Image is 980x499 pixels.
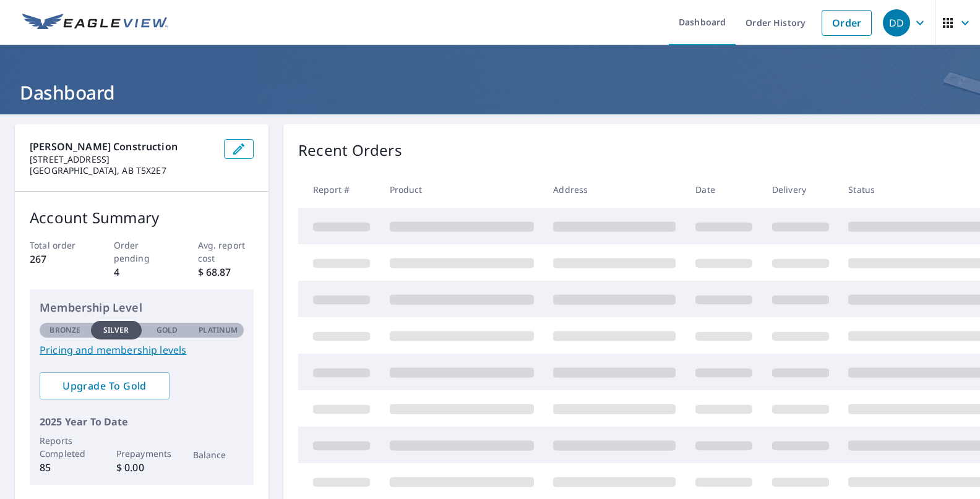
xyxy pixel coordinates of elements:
[198,265,254,279] p: $ 68.87
[30,154,214,165] p: [STREET_ADDRESS]
[30,252,86,267] p: 267
[49,325,80,336] p: Bronze
[380,171,544,208] th: Product
[298,171,380,208] th: Report #
[30,139,214,154] p: [PERSON_NAME] Construction
[40,343,244,357] a: Pricing and membership levels
[30,207,254,229] p: Account Summary
[15,80,965,105] h1: Dashboard
[49,379,160,393] span: Upgrade To Gold
[199,325,238,336] p: Platinum
[116,460,168,475] p: $ 0.00
[22,14,168,32] img: EV Logo
[40,434,91,460] p: Reports Completed
[116,447,168,460] p: Prepayments
[543,171,686,208] th: Address
[762,171,839,208] th: Delivery
[114,239,170,265] p: Order pending
[157,325,178,336] p: Gold
[822,10,872,36] a: Order
[883,9,910,36] div: DD
[193,448,244,461] p: Balance
[198,239,254,265] p: Avg. report cost
[103,325,129,336] p: Silver
[40,299,244,316] p: Membership Level
[30,165,214,176] p: [GEOGRAPHIC_DATA], AB T5X2E7
[40,460,91,475] p: 85
[40,414,244,429] p: 2025 Year To Date
[30,239,86,252] p: Total order
[40,372,170,399] a: Upgrade To Gold
[298,139,402,161] p: Recent Orders
[686,171,762,208] th: Date
[114,265,170,279] p: 4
